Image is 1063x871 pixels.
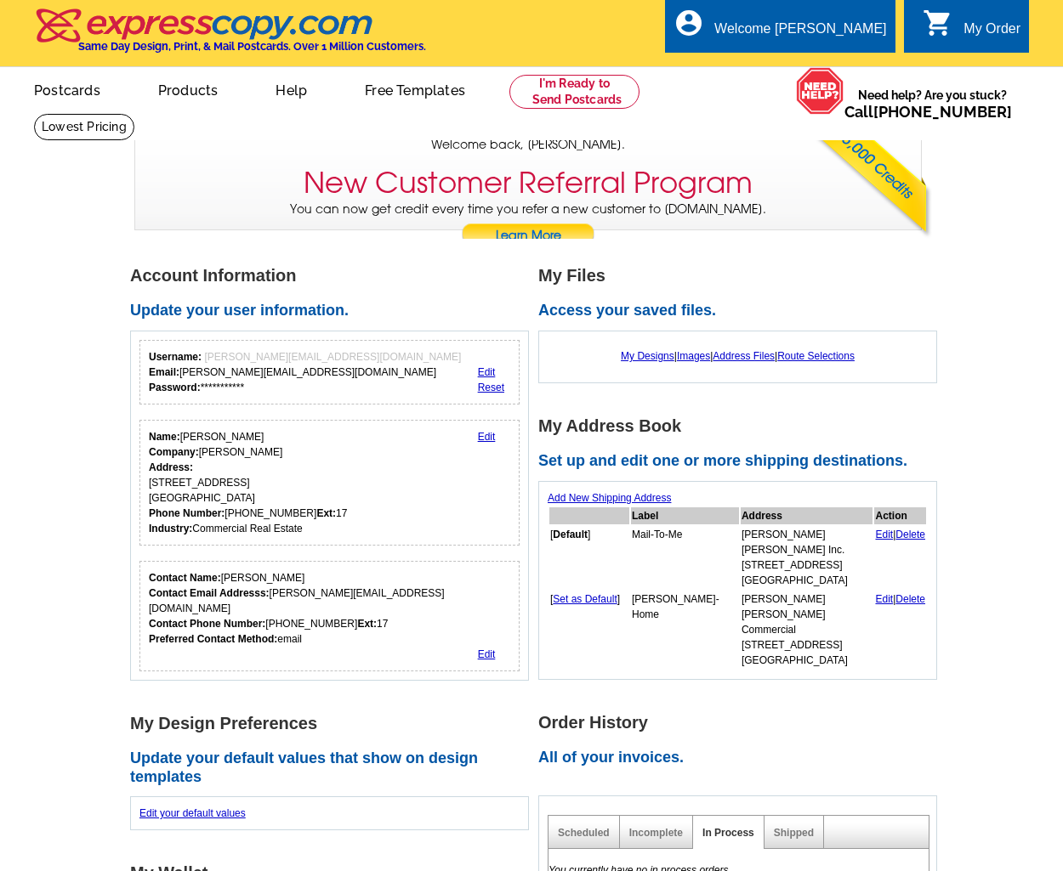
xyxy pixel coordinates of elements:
a: Free Templates [338,69,492,109]
a: In Process [702,827,754,839]
a: Products [131,69,246,109]
td: [ ] [549,591,629,669]
p: You can now get credit every time you refer a new customer to [DOMAIN_NAME]. [135,201,921,249]
th: Label [631,507,739,524]
a: Delete [895,529,925,540]
div: | | | [548,340,928,372]
td: | [874,526,926,589]
strong: Contact Email Addresss: [149,587,270,599]
td: | [874,591,926,669]
strong: Preferred Contact Method: [149,633,277,645]
strong: Contact Name: [149,572,221,584]
a: Edit your default values [139,807,246,819]
a: shopping_cart My Order [923,19,1020,40]
th: Address [741,507,873,524]
h4: Same Day Design, Print, & Mail Postcards. Over 1 Million Customers. [78,40,426,53]
img: help [796,67,844,115]
a: Delete [895,593,925,605]
h1: Order History [538,714,946,732]
td: [PERSON_NAME] [PERSON_NAME] Inc. [STREET_ADDRESS] [GEOGRAPHIC_DATA] [741,526,873,589]
h3: New Customer Referral Program [304,166,753,201]
td: [ ] [549,526,629,589]
h1: My Files [538,267,946,285]
th: Action [874,507,926,524]
b: Default [553,529,588,540]
a: Add New Shipping Address [548,492,671,504]
h2: All of your invoices. [538,749,946,767]
a: Same Day Design, Print, & Mail Postcards. Over 1 Million Customers. [34,20,426,53]
a: Edit [875,529,893,540]
div: Your login information. [139,340,520,404]
strong: Email: [149,366,179,378]
a: Address Files [713,350,775,362]
strong: Ext: [357,618,377,630]
div: Welcome [PERSON_NAME] [714,21,886,45]
a: Learn More [461,223,595,249]
a: Shipped [774,827,814,839]
a: Edit [478,431,496,443]
strong: Username: [149,351,202,363]
span: Call [844,103,1012,121]
span: [PERSON_NAME][EMAIL_ADDRESS][DOMAIN_NAME] [204,351,461,363]
h2: Update your default values that show on design templates [130,749,538,786]
a: Images [677,350,710,362]
td: [PERSON_NAME]-Home [631,591,739,669]
div: My Order [964,21,1020,45]
a: Edit [875,593,893,605]
strong: Ext: [316,507,336,519]
h1: Account Information [130,267,538,285]
div: [PERSON_NAME] [PERSON_NAME][EMAIL_ADDRESS][DOMAIN_NAME] [PHONE_NUMBER] 17 email [149,570,510,647]
td: [PERSON_NAME] [PERSON_NAME] Commercial [STREET_ADDRESS] [GEOGRAPHIC_DATA] [741,591,873,669]
strong: Address: [149,461,193,473]
strong: Company: [149,446,199,458]
a: Scheduled [558,827,610,839]
strong: Name: [149,431,180,443]
i: shopping_cart [923,8,953,38]
strong: Industry: [149,523,192,534]
h2: Update your user information. [130,302,538,320]
span: Welcome back, [PERSON_NAME]. [431,136,625,154]
a: Edit [478,648,496,660]
a: My Designs [621,350,674,362]
a: Help [248,69,334,109]
h1: My Address Book [538,417,946,435]
span: Need help? Are you stuck? [844,87,1020,121]
h1: My Design Preferences [130,715,538,732]
a: Postcards [7,69,128,109]
i: account_circle [674,8,704,38]
div: [PERSON_NAME] [PERSON_NAME] [STREET_ADDRESS] [GEOGRAPHIC_DATA] [PHONE_NUMBER] 17 Commercial Real ... [149,429,347,536]
strong: Contact Phone Number: [149,618,265,630]
h2: Access your saved files. [538,302,946,320]
h2: Set up and edit one or more shipping destinations. [538,452,946,471]
a: Incomplete [629,827,683,839]
a: Reset [478,382,504,393]
div: Who should we contact regarding order issues? [139,561,520,671]
td: Mail-To-Me [631,526,739,589]
a: [PHONE_NUMBER] [873,103,1012,121]
div: Your personal details. [139,420,520,546]
a: Route Selections [777,350,855,362]
strong: Phone Number: [149,507,225,519]
a: Edit [478,366,496,378]
a: Set as Default [553,593,617,605]
strong: Password: [149,382,201,393]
